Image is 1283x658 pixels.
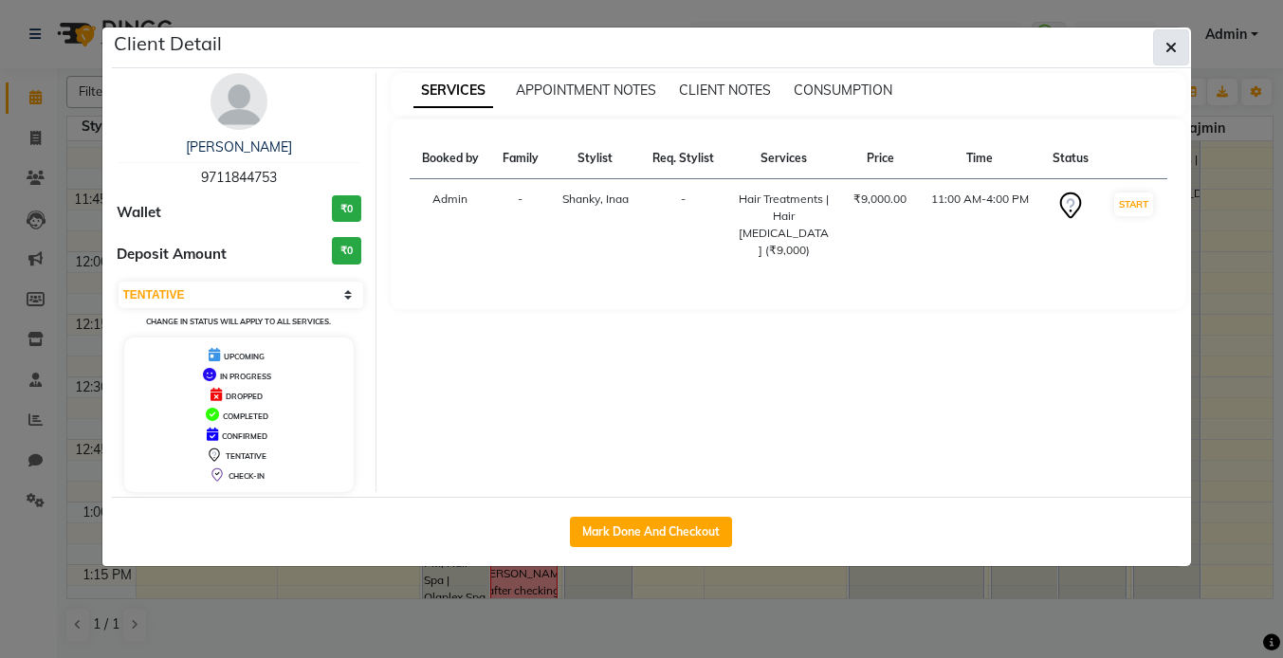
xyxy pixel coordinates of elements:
[117,244,227,265] span: Deposit Amount
[919,179,1041,271] td: 11:00 AM-4:00 PM
[332,237,361,265] h3: ₹0
[600,192,629,206] span: , Inaa
[550,138,640,179] th: Stylist
[211,73,267,130] img: avatar
[222,431,267,441] span: CONFIRMED
[640,138,725,179] th: Req. Stylist
[516,82,656,99] span: APPOINTMENT NOTES
[410,179,490,271] td: Admin
[146,317,331,326] small: Change in status will apply to all services.
[220,372,271,381] span: IN PROGRESS
[570,517,732,547] button: Mark Done And Checkout
[413,74,493,108] span: SERVICES
[117,202,161,224] span: Wallet
[490,179,550,271] td: -
[490,138,550,179] th: Family
[224,352,265,361] span: UPCOMING
[226,392,263,401] span: DROPPED
[223,411,268,421] span: COMPLETED
[226,451,266,461] span: TENTATIVE
[562,192,600,206] span: Shanky
[1114,192,1153,216] button: START
[229,471,265,481] span: CHECK-IN
[853,191,907,208] div: ₹9,000.00
[410,138,490,179] th: Booked by
[186,138,292,155] a: [PERSON_NAME]
[794,82,892,99] span: CONSUMPTION
[919,138,1041,179] th: Time
[738,191,831,259] div: Hair Treatments | Hair [MEDICAL_DATA] (₹9,000)
[201,169,277,186] span: 9711844753
[679,82,771,99] span: CLIENT NOTES
[114,29,222,58] h5: Client Detail
[726,138,842,179] th: Services
[842,138,919,179] th: Price
[1041,138,1101,179] th: Status
[332,195,361,223] h3: ₹0
[640,179,725,271] td: -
